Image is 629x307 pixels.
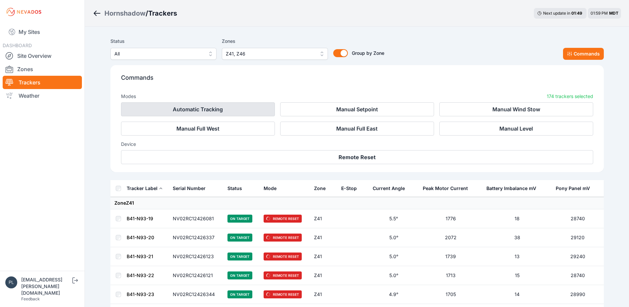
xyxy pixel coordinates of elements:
[373,180,410,196] button: Current Angle
[114,50,203,58] span: All
[264,180,282,196] button: Mode
[369,247,418,266] td: 5.0°
[571,11,583,16] div: 01 : 49
[227,290,252,298] span: On Target
[127,185,157,192] div: Tracker Label
[547,93,593,100] p: 174 trackers selected
[227,271,252,279] span: On Target
[310,209,337,228] td: Z41
[227,215,252,223] span: On Target
[146,9,148,18] span: /
[486,180,541,196] button: Battery Imbalance mV
[169,285,224,304] td: NV02RC12426344
[310,266,337,285] td: Z41
[310,285,337,304] td: Z41
[369,209,418,228] td: 5.5°
[104,9,146,18] a: Hornshadow
[121,73,593,88] p: Commands
[482,228,551,247] td: 38
[419,247,483,266] td: 1739
[264,215,302,223] span: Remote Reset
[169,228,224,247] td: NV02RC12426337
[21,296,40,301] a: Feedback
[419,285,483,304] td: 1705
[314,180,331,196] button: Zone
[3,62,82,76] a: Zones
[148,9,177,18] h3: Trackers
[552,266,604,285] td: 28740
[419,228,483,247] td: 2072
[552,209,604,228] td: 28740
[227,185,242,192] div: Status
[127,216,153,221] a: B41-N93-19
[369,285,418,304] td: 4.9°
[314,185,326,192] div: Zone
[121,93,136,100] h3: Modes
[264,253,302,260] span: Remote Reset
[169,247,224,266] td: NV02RC12426123
[121,102,275,116] button: Automatic Tracking
[543,11,570,16] span: Next update in
[423,185,468,192] div: Peak Motor Current
[439,122,593,136] button: Manual Level
[482,285,551,304] td: 14
[552,247,604,266] td: 29240
[341,180,362,196] button: E-Stop
[127,291,154,297] a: B41-N93-23
[173,185,206,192] div: Serial Number
[110,37,217,45] label: Status
[423,180,473,196] button: Peak Motor Current
[3,89,82,102] a: Weather
[373,185,405,192] div: Current Angle
[222,37,328,45] label: Zones
[127,254,153,259] a: B41-N93-21
[563,48,604,60] button: Commands
[121,122,275,136] button: Manual Full West
[3,43,32,48] span: DASHBOARD
[439,102,593,116] button: Manual Wind Stow
[121,141,593,148] h3: Device
[227,180,247,196] button: Status
[127,235,154,240] a: B41-N93-20
[121,150,593,164] button: Remote Reset
[419,266,483,285] td: 1713
[280,122,434,136] button: Manual Full East
[486,185,536,192] div: Battery Imbalance mV
[173,180,211,196] button: Serial Number
[341,185,357,192] div: E-Stop
[369,266,418,285] td: 5.0°
[552,285,604,304] td: 28990
[310,247,337,266] td: Z41
[21,276,71,296] div: [EMAIL_ADDRESS][PERSON_NAME][DOMAIN_NAME]
[127,180,163,196] button: Tracker Label
[552,228,604,247] td: 29120
[222,48,328,60] button: Z41, Z46
[169,209,224,228] td: NV02RC12426081
[352,50,384,56] span: Group by Zone
[3,49,82,62] a: Site Overview
[310,228,337,247] td: Z41
[556,185,590,192] div: Pony Panel mV
[3,24,82,40] a: My Sites
[482,266,551,285] td: 15
[264,271,302,279] span: Remote Reset
[227,253,252,260] span: On Target
[609,11,618,16] span: MDT
[264,234,302,242] span: Remote Reset
[169,266,224,285] td: NV02RC12426121
[369,228,418,247] td: 5.0°
[264,185,277,192] div: Mode
[93,5,177,22] nav: Breadcrumb
[482,247,551,266] td: 13
[110,197,604,209] td: Zone Z41
[110,48,217,60] button: All
[280,102,434,116] button: Manual Setpoint
[127,272,154,278] a: B41-N93-22
[3,76,82,89] a: Trackers
[5,276,17,288] img: plsmith@sundt.com
[226,50,315,58] span: Z41, Z46
[419,209,483,228] td: 1776
[556,180,595,196] button: Pony Panel mV
[264,290,302,298] span: Remote Reset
